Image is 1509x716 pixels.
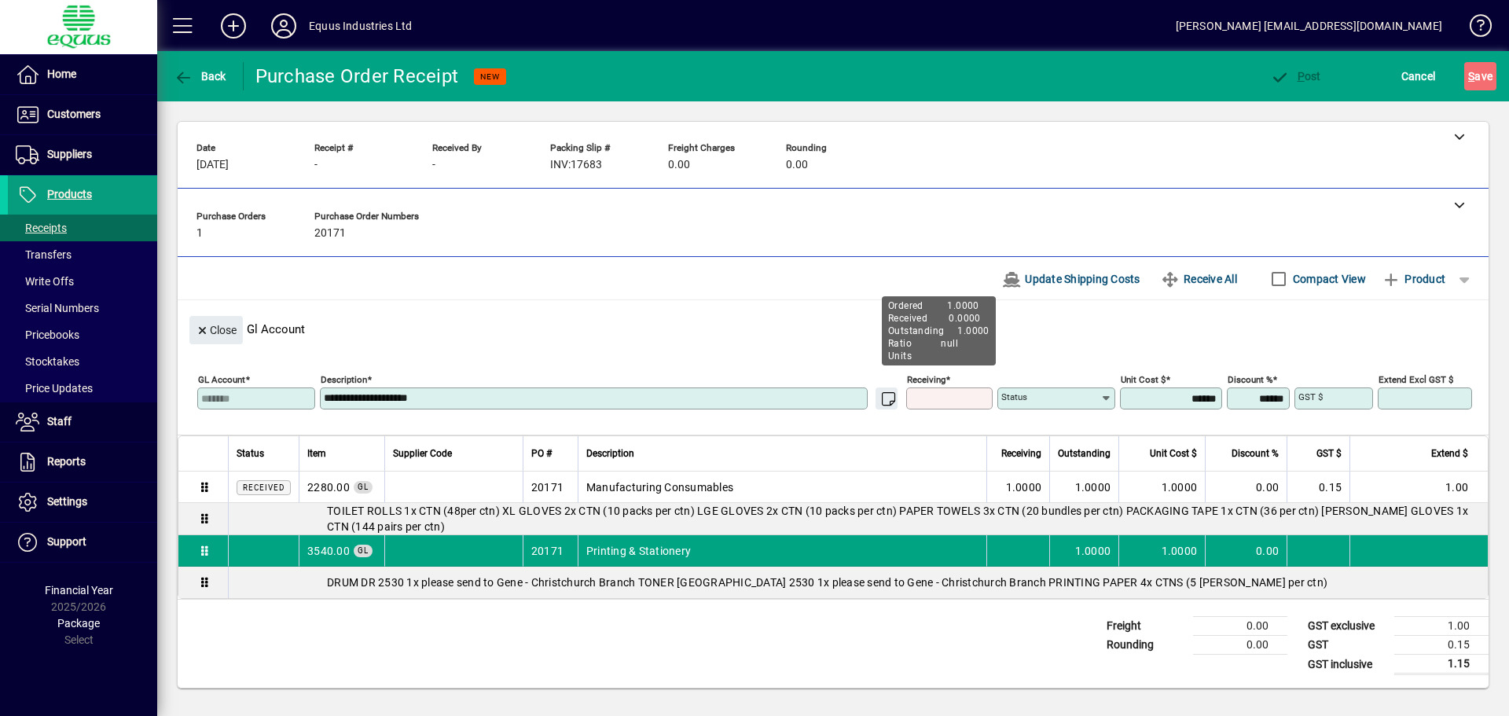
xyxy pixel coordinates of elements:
span: GL [358,483,369,491]
td: 1.0000 [1049,472,1118,503]
a: Settings [8,483,157,522]
span: Manufacturing Consumables [307,479,350,495]
td: GST exclusive [1300,617,1394,636]
span: Customers [47,108,101,120]
button: Update Shipping Costs [996,265,1147,293]
span: 20171 [314,227,346,240]
span: Received [243,483,285,492]
span: 1.0000 [1162,543,1198,559]
span: Price Updates [16,382,93,395]
span: Extend $ [1431,445,1468,462]
span: GST $ [1316,445,1342,462]
td: Freight [1099,617,1193,636]
td: 0.00 [1205,472,1287,503]
a: Suppliers [8,135,157,174]
td: 1.00 [1394,617,1489,636]
td: 0.15 [1287,472,1349,503]
mat-label: GL Account [198,374,245,385]
span: Item [307,445,326,462]
span: Suppliers [47,148,92,160]
span: 0.00 [786,159,808,171]
td: 20171 [523,535,578,567]
span: ost [1270,70,1321,83]
td: Manufacturing Consumables [578,472,986,503]
span: Reports [47,455,86,468]
span: Cancel [1401,64,1436,89]
a: Transfers [8,241,157,268]
a: Receipts [8,215,157,241]
span: Serial Numbers [16,302,99,314]
span: Transfers [16,248,72,261]
span: Home [47,68,76,80]
td: Rounding [1099,636,1193,655]
span: Back [174,70,226,83]
button: Back [170,62,230,90]
td: GST inclusive [1300,655,1394,674]
span: [DATE] [196,159,229,171]
span: Printing & Stationery [307,543,350,559]
td: 1.00 [1349,472,1488,503]
mat-label: GST $ [1298,391,1323,402]
span: Receiving [1001,445,1041,462]
td: GST [1300,636,1394,655]
span: Stocktakes [16,355,79,368]
span: Receipts [16,222,67,234]
span: S [1468,70,1474,83]
td: Printing & Stationery [578,535,986,567]
span: Staff [47,415,72,428]
span: 1.0000 [1162,479,1198,495]
span: INV:17683 [550,159,602,171]
a: Reports [8,442,157,482]
span: PO # [531,445,552,462]
span: Products [47,188,92,200]
td: 0.00 [1205,535,1287,567]
a: Stocktakes [8,348,157,375]
span: - [314,159,318,171]
a: Support [8,523,157,562]
span: Receive All [1161,266,1237,292]
mat-label: Extend excl GST $ [1379,374,1453,385]
a: Knowledge Base [1458,3,1489,54]
td: 0.15 [1394,636,1489,655]
span: Update Shipping Costs [1002,266,1140,292]
span: 0.00 [668,159,690,171]
span: Description [586,445,634,462]
mat-label: Receiving [907,374,945,385]
a: Staff [8,402,157,442]
span: Package [57,617,100,630]
span: Close [196,318,237,343]
button: Close [189,316,243,344]
span: GL [358,546,369,555]
td: 0.00 [1193,636,1287,655]
td: 0.00 [1193,617,1287,636]
a: Price Updates [8,375,157,402]
span: Supplier Code [393,445,452,462]
span: Outstanding [1058,445,1111,462]
button: Post [1266,62,1325,90]
button: Save [1464,62,1496,90]
button: Profile [259,12,309,40]
span: Unit Cost $ [1150,445,1197,462]
span: NEW [480,72,500,82]
label: Compact View [1290,271,1366,287]
span: 1.0000 [1006,479,1042,495]
span: ave [1468,64,1492,89]
app-page-header-button: Close [185,322,247,336]
span: Settings [47,495,87,508]
span: P [1298,70,1305,83]
div: DRUM DR 2530 1x please send to Gene - Christchurch Branch TONER [GEOGRAPHIC_DATA] 2530 1x please ... [229,575,1488,590]
mat-label: Unit Cost $ [1121,374,1166,385]
div: Equus Industries Ltd [309,13,413,39]
span: 1 [196,227,203,240]
a: Customers [8,95,157,134]
mat-label: Status [1001,391,1027,402]
td: 20171 [523,472,578,503]
a: Write Offs [8,268,157,295]
button: Cancel [1397,62,1440,90]
div: Purchase Order Receipt [255,64,459,89]
div: TOILET ROLLS 1x CTN (48per ctn) XL GLOVES 2x CTN (10 packs per ctn) LGE GLOVES 2x CTN (10 packs p... [229,503,1488,534]
button: Add [208,12,259,40]
app-page-header-button: Back [157,62,244,90]
a: Pricebooks [8,321,157,348]
div: Gl Account [178,300,1489,348]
